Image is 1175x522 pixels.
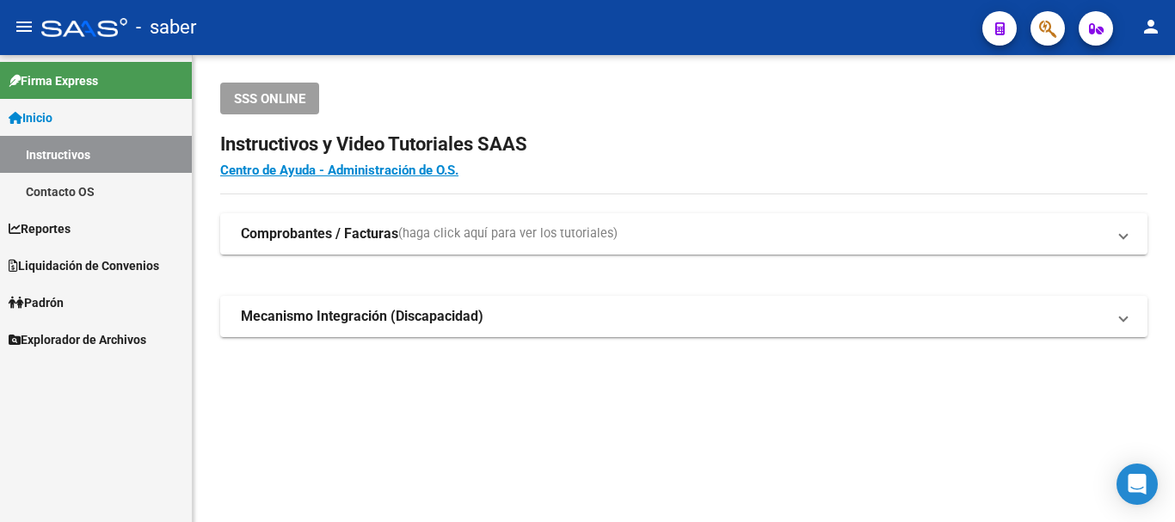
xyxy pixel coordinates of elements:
div: Open Intercom Messenger [1117,464,1158,505]
span: Explorador de Archivos [9,330,146,349]
mat-expansion-panel-header: Mecanismo Integración (Discapacidad) [220,296,1147,337]
span: (haga click aquí para ver los tutoriales) [398,224,618,243]
span: - saber [136,9,196,46]
mat-icon: person [1141,16,1161,37]
a: Centro de Ayuda - Administración de O.S. [220,163,458,178]
span: Inicio [9,108,52,127]
span: Padrón [9,293,64,312]
span: Firma Express [9,71,98,90]
mat-expansion-panel-header: Comprobantes / Facturas(haga click aquí para ver los tutoriales) [220,213,1147,255]
span: Reportes [9,219,71,238]
h2: Instructivos y Video Tutoriales SAAS [220,128,1147,161]
mat-icon: menu [14,16,34,37]
span: Liquidación de Convenios [9,256,159,275]
button: SSS ONLINE [220,83,319,114]
strong: Mecanismo Integración (Discapacidad) [241,307,483,326]
strong: Comprobantes / Facturas [241,224,398,243]
span: SSS ONLINE [234,91,305,107]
